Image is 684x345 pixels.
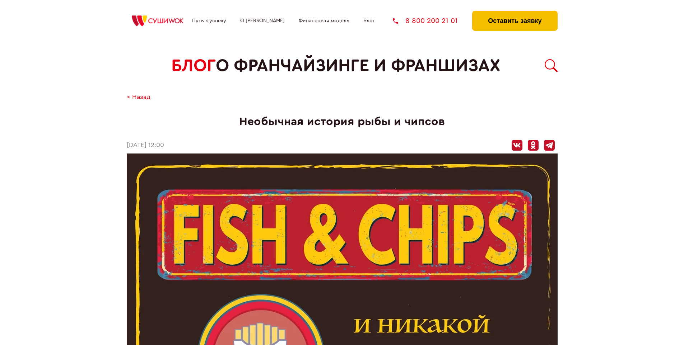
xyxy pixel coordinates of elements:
[299,18,349,24] a: Финансовая модель
[472,11,557,31] button: Оставить заявку
[393,17,458,24] a: 8 800 200 21 01
[171,56,216,76] span: БЛОГ
[216,56,500,76] span: о франчайзинге и франшизах
[240,18,285,24] a: О [PERSON_NAME]
[363,18,375,24] a: Блог
[127,115,558,128] h1: Необычная история рыбы и чипсов
[127,94,150,101] a: < Назад
[192,18,226,24] a: Путь к успеху
[405,17,458,24] span: 8 800 200 21 01
[127,142,164,149] time: [DATE] 12:00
